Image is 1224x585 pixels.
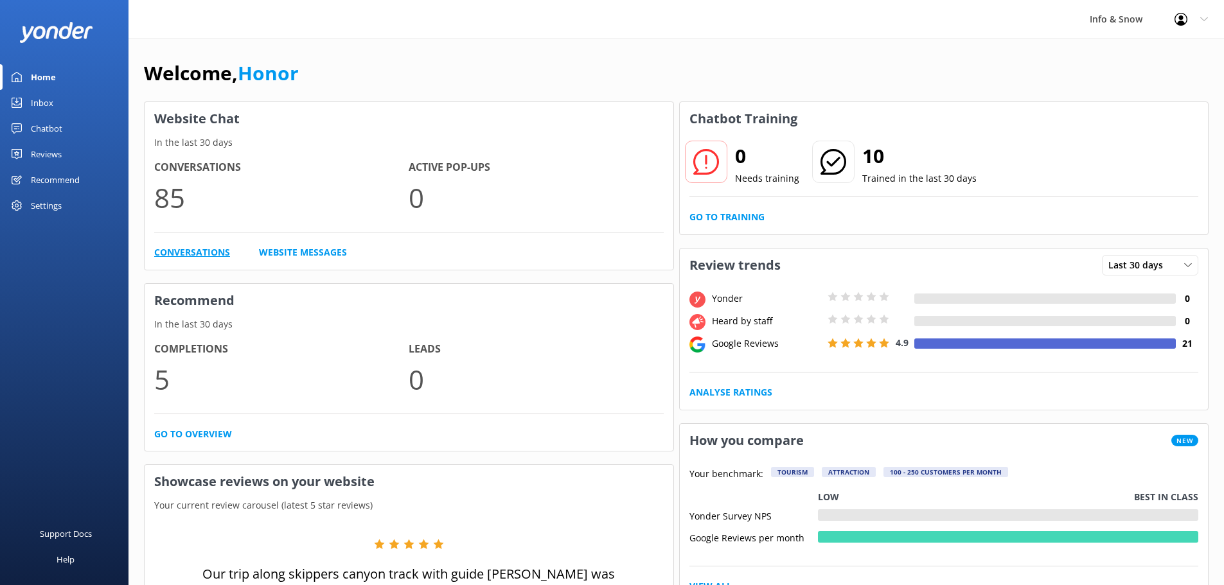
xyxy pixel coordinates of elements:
[1176,314,1198,328] h4: 0
[709,314,824,328] div: Heard by staff
[689,509,818,521] div: Yonder Survey NPS
[1134,490,1198,504] p: Best in class
[689,385,772,399] a: Analyse Ratings
[145,102,673,135] h3: Website Chat
[409,176,663,219] p: 0
[40,521,92,546] div: Support Docs
[154,159,409,176] h4: Conversations
[31,167,80,193] div: Recommend
[680,424,813,457] h3: How you compare
[144,58,299,89] h1: Welcome,
[680,249,790,282] h3: Review trends
[238,60,299,86] a: Honor
[154,427,232,441] a: Go to overview
[818,490,839,504] p: Low
[822,467,876,477] div: Attraction
[883,467,1008,477] div: 100 - 250 customers per month
[1171,435,1198,446] span: New
[145,135,673,150] p: In the last 30 days
[31,193,62,218] div: Settings
[409,341,663,358] h4: Leads
[735,171,799,186] p: Needs training
[154,176,409,219] p: 85
[896,336,909,349] span: 4.9
[57,546,75,572] div: Help
[862,141,977,171] h2: 10
[862,171,977,186] p: Trained in the last 30 days
[409,358,663,401] p: 0
[1176,336,1198,351] h4: 21
[154,245,230,259] a: Conversations
[145,465,673,498] h3: Showcase reviews on your website
[689,467,763,482] p: Your benchmark:
[145,498,673,512] p: Your current review carousel (latest 5 star reviews)
[680,102,807,135] h3: Chatbot Training
[689,531,818,543] div: Google Reviews per month
[31,64,56,90] div: Home
[709,336,824,351] div: Google Reviews
[689,210,765,224] a: Go to Training
[1176,292,1198,306] h4: 0
[31,90,53,116] div: Inbox
[145,284,673,317] h3: Recommend
[709,292,824,306] div: Yonder
[409,159,663,176] h4: Active Pop-ups
[259,245,347,259] a: Website Messages
[771,467,814,477] div: Tourism
[19,22,93,43] img: yonder-white-logo.png
[1108,258,1171,272] span: Last 30 days
[154,341,409,358] h4: Completions
[145,317,673,331] p: In the last 30 days
[31,141,62,167] div: Reviews
[31,116,62,141] div: Chatbot
[735,141,799,171] h2: 0
[154,358,409,401] p: 5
